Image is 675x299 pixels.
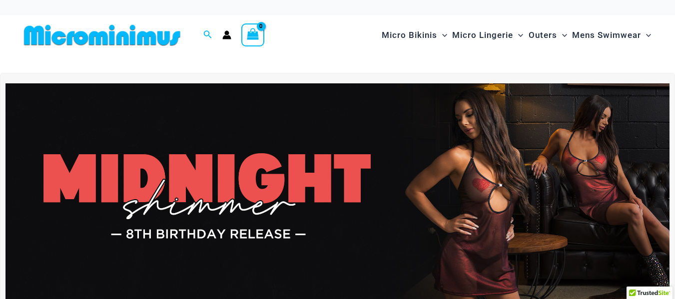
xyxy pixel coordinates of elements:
span: Mens Swimwear [572,22,641,48]
a: Mens SwimwearMenu ToggleMenu Toggle [570,20,654,50]
span: Menu Toggle [437,22,447,48]
a: Account icon link [222,30,231,39]
span: Menu Toggle [557,22,567,48]
a: Micro BikinisMenu ToggleMenu Toggle [379,20,450,50]
a: View Shopping Cart, empty [241,23,264,46]
span: Outers [529,22,557,48]
nav: Site Navigation [378,18,655,52]
span: Micro Lingerie [452,22,513,48]
a: Micro LingerieMenu ToggleMenu Toggle [450,20,526,50]
img: MM SHOP LOGO FLAT [20,24,184,46]
span: Menu Toggle [513,22,523,48]
a: OutersMenu ToggleMenu Toggle [526,20,570,50]
span: Micro Bikinis [382,22,437,48]
span: Menu Toggle [641,22,651,48]
a: Search icon link [203,29,212,41]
